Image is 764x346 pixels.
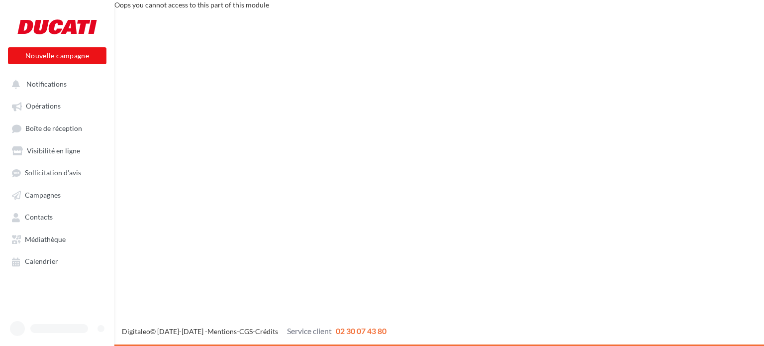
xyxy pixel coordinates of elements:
[6,186,108,204] a: Campagnes
[255,327,278,336] a: Crédits
[6,230,108,248] a: Médiathèque
[336,326,386,336] span: 02 30 07 43 80
[25,213,53,222] span: Contacts
[25,191,61,199] span: Campagnes
[26,80,67,88] span: Notifications
[122,327,150,336] a: Digitaleo
[25,235,66,243] span: Médiathèque
[6,252,108,270] a: Calendrier
[6,208,108,226] a: Contacts
[6,75,104,93] button: Notifications
[114,0,269,9] span: Oops you cannot access to this part of this module
[25,257,58,266] span: Calendrier
[8,47,106,64] button: Nouvelle campagne
[25,169,81,177] span: Sollicitation d'avis
[26,102,61,111] span: Opérations
[6,97,108,115] a: Opérations
[287,326,332,336] span: Service client
[207,327,237,336] a: Mentions
[6,119,108,137] a: Boîte de réception
[239,327,253,336] a: CGS
[27,146,80,155] span: Visibilité en ligne
[6,163,108,181] a: Sollicitation d'avis
[6,141,108,159] a: Visibilité en ligne
[122,327,386,336] span: © [DATE]-[DATE] - - -
[25,124,82,132] span: Boîte de réception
